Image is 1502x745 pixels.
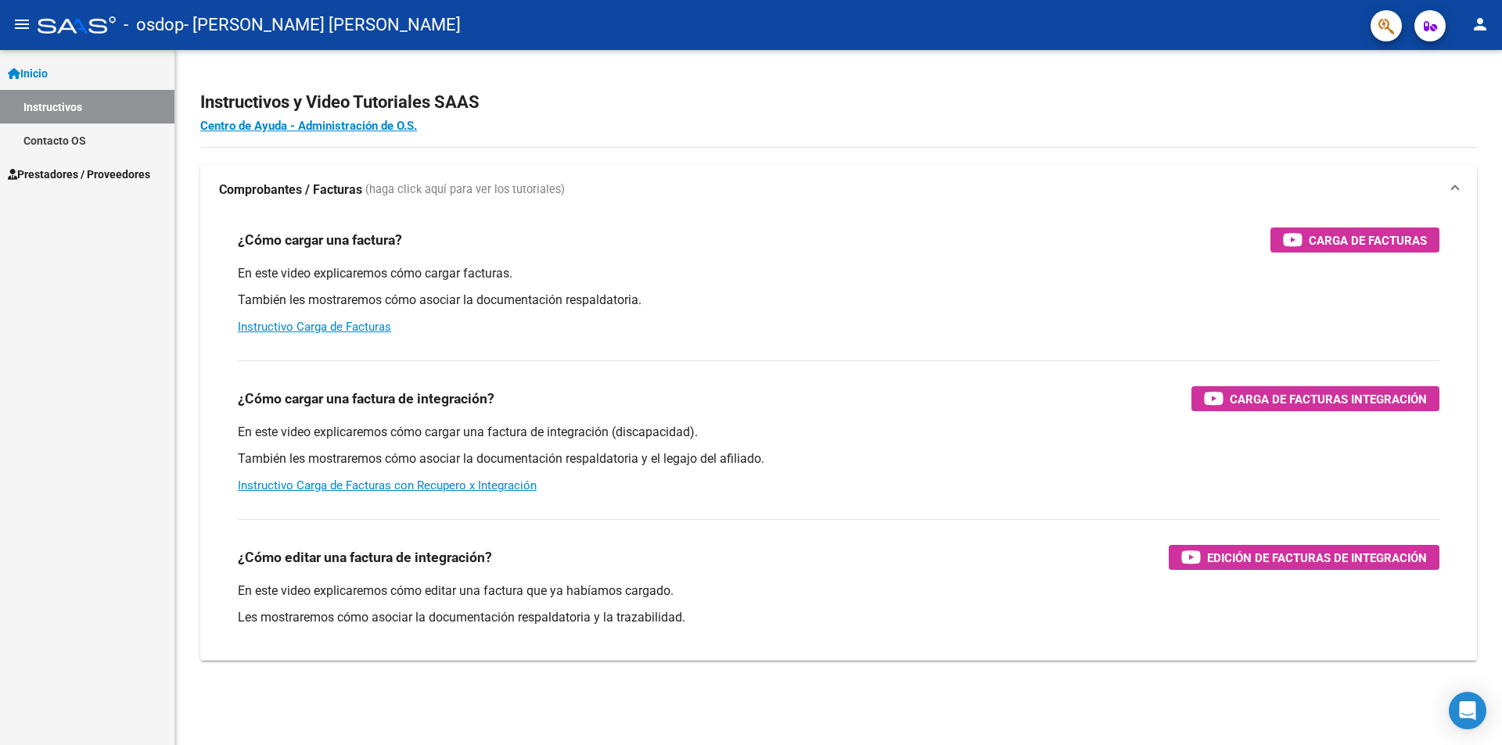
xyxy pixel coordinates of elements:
[200,165,1477,215] mat-expansion-panel-header: Comprobantes / Facturas (haga click aquí para ver los tutoriales)
[238,388,494,410] h3: ¿Cómo cargar una factura de integración?
[1309,231,1427,250] span: Carga de Facturas
[1169,545,1439,570] button: Edición de Facturas de integración
[238,609,1439,626] p: Les mostraremos cómo asociar la documentación respaldatoria y la trazabilidad.
[238,229,402,251] h3: ¿Cómo cargar una factura?
[1191,386,1439,411] button: Carga de Facturas Integración
[1471,15,1489,34] mat-icon: person
[1230,389,1427,409] span: Carga de Facturas Integración
[219,181,362,199] strong: Comprobantes / Facturas
[238,320,391,334] a: Instructivo Carga de Facturas
[8,65,48,82] span: Inicio
[184,8,461,42] span: - [PERSON_NAME] [PERSON_NAME]
[124,8,184,42] span: - osdop
[13,15,31,34] mat-icon: menu
[238,292,1439,309] p: También les mostraremos cómo asociar la documentación respaldatoria.
[238,478,537,492] a: Instructivo Carga de Facturas con Recupero x Integración
[1207,548,1427,568] span: Edición de Facturas de integración
[365,181,565,199] span: (haga click aquí para ver los tutoriales)
[200,119,417,133] a: Centro de Ayuda - Administración de O.S.
[1449,692,1486,729] div: Open Intercom Messenger
[238,265,1439,282] p: En este video explicaremos cómo cargar facturas.
[8,166,150,183] span: Prestadores / Proveedores
[238,546,492,568] h3: ¿Cómo editar una factura de integración?
[238,424,1439,441] p: En este video explicaremos cómo cargar una factura de integración (discapacidad).
[1270,227,1439,253] button: Carga de Facturas
[200,88,1477,117] h2: Instructivos y Video Tutoriales SAAS
[238,582,1439,600] p: En este video explicaremos cómo editar una factura que ya habíamos cargado.
[238,450,1439,467] p: También les mostraremos cómo asociar la documentación respaldatoria y el legajo del afiliado.
[200,215,1477,661] div: Comprobantes / Facturas (haga click aquí para ver los tutoriales)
